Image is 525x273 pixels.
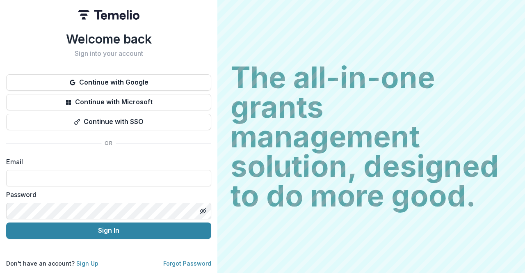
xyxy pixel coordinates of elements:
label: Email [6,157,206,167]
a: Forgot Password [163,260,211,267]
label: Password [6,190,206,200]
button: Sign In [6,223,211,239]
button: Continue with SSO [6,114,211,130]
img: Temelio [78,10,139,20]
button: Toggle password visibility [196,204,210,218]
button: Continue with Microsoft [6,94,211,110]
button: Continue with Google [6,74,211,91]
a: Sign Up [76,260,98,267]
h1: Welcome back [6,32,211,46]
p: Don't have an account? [6,259,98,268]
h2: Sign into your account [6,50,211,57]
